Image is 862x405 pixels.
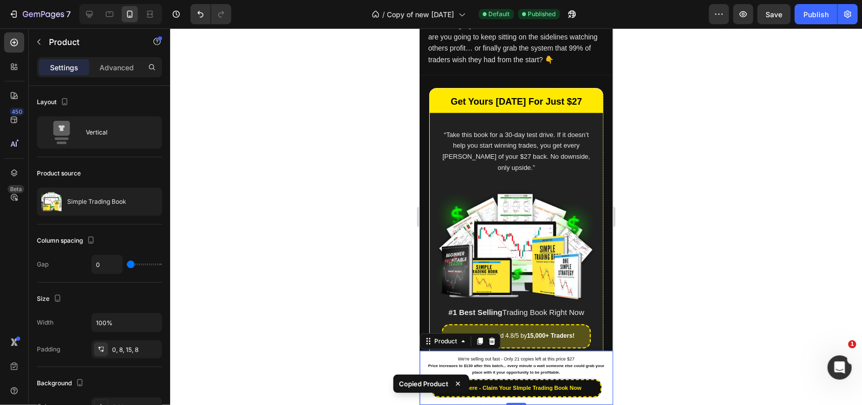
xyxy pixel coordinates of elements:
[489,10,510,19] span: Default
[190,4,231,24] div: Undo/Redo
[92,255,122,274] input: Auto
[387,9,454,20] span: Copy of new [DATE]
[49,36,135,48] p: Product
[37,292,64,306] div: Size
[37,345,60,354] div: Padding
[4,4,75,24] button: 7
[528,10,556,19] span: Published
[37,96,71,109] div: Layout
[803,9,829,20] div: Publish
[420,28,613,405] iframe: Design area
[86,121,147,144] div: Vertical
[50,62,78,73] p: Settings
[37,169,81,178] div: Product source
[10,108,24,116] div: 450
[37,260,48,269] div: Gap
[41,192,62,212] img: product feature img
[66,8,71,20] p: 7
[92,313,162,332] input: Auto
[37,234,97,248] div: Column spacing
[112,345,160,354] div: 0, 8, 15, 8
[37,318,54,327] div: Width
[828,355,852,380] iframe: Intercom live chat
[67,198,126,205] p: Simple Trading Book
[795,4,837,24] button: Publish
[37,377,86,390] div: Background
[848,340,856,348] span: 1
[383,9,385,20] span: /
[766,10,783,19] span: Save
[399,379,449,389] p: Copied Product
[99,62,134,73] p: Advanced
[8,185,24,193] div: Beta
[757,4,791,24] button: Save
